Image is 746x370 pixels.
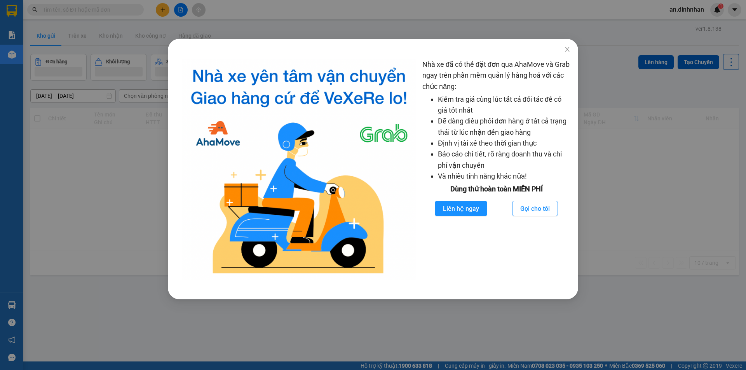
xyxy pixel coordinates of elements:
div: Nhà xe đã có thể đặt đơn qua AhaMove và Grab ngay trên phần mềm quản lý hàng hoá với các chức năng: [422,59,570,280]
span: Gọi cho tôi [520,204,550,214]
li: Dễ dàng điều phối đơn hàng ở tất cả trạng thái từ lúc nhận đến giao hàng [438,116,570,138]
button: Gọi cho tôi [512,201,558,216]
img: logo [182,59,416,280]
li: Định vị tài xế theo thời gian thực [438,138,570,149]
button: Close [556,39,578,61]
div: Dùng thử hoàn toàn MIỄN PHÍ [422,184,570,195]
span: close [564,46,570,52]
li: Báo cáo chi tiết, rõ ràng doanh thu và chi phí vận chuyển [438,149,570,171]
button: Liên hệ ngay [435,201,487,216]
li: Kiểm tra giá cùng lúc tất cả đối tác để có giá tốt nhất [438,94,570,116]
li: Và nhiều tính năng khác nữa! [438,171,570,182]
span: Liên hệ ngay [443,204,479,214]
